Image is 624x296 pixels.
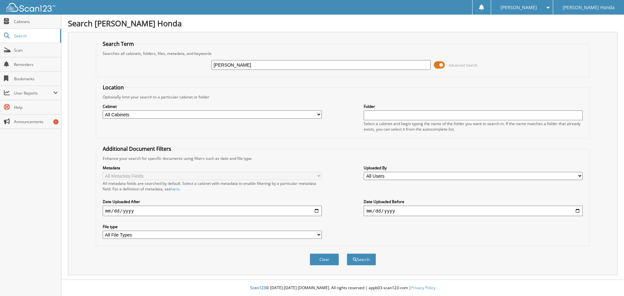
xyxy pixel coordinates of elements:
h1: Search [PERSON_NAME] Honda [68,18,617,29]
img: scan123-logo-white.svg [6,3,55,12]
label: File type [103,224,322,229]
div: Optionally limit your search to a particular cabinet or folder [99,94,586,100]
label: Uploaded By [364,165,583,171]
legend: Search Term [99,40,137,47]
a: here [171,186,179,192]
span: Bookmarks [14,76,58,82]
input: end [364,206,583,216]
label: Metadata [103,165,322,171]
span: Reminders [14,62,58,67]
label: Date Uploaded Before [364,199,583,204]
div: 1 [53,119,58,124]
div: All metadata fields are searched by default. Select a cabinet with metadata to enable filtering b... [103,181,322,192]
span: Cabinets [14,19,58,24]
div: Enhance your search for specific documents using filters such as date and file type. [99,156,586,161]
label: Date Uploaded After [103,199,322,204]
label: Folder [364,104,583,109]
a: Privacy Policy [411,285,435,290]
span: Advanced Search [448,63,477,68]
legend: Location [99,84,127,91]
input: start [103,206,322,216]
label: Cabinet [103,104,322,109]
span: Help [14,105,58,110]
span: Scan123 [250,285,266,290]
span: Scan [14,47,58,53]
button: Clear [310,253,339,265]
span: User Reports [14,90,53,96]
div: © [DATE]-[DATE] [DOMAIN_NAME]. All rights reserved | appb03-scan123-com | [61,280,624,296]
legend: Additional Document Filters [99,145,175,152]
span: Search [14,33,57,39]
span: Announcements [14,119,58,124]
span: [PERSON_NAME] [500,6,537,9]
button: Search [347,253,376,265]
div: Searches all cabinets, folders, files, metadata, and keywords [99,51,586,56]
div: Select a cabinet and begin typing the name of the folder you want to search in. If the name match... [364,121,583,132]
span: [PERSON_NAME] Honda [563,6,615,9]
